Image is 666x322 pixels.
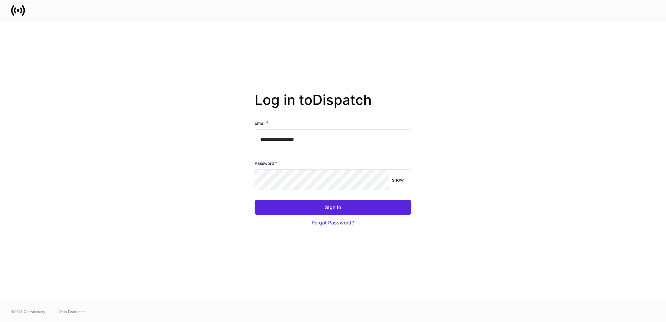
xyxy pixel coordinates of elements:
a: Data Disclaimer [59,309,85,314]
span: © 2025 OneAdvisory [11,309,45,314]
div: Forgot Password? [312,219,354,226]
h6: Password [255,160,277,167]
h6: Email [255,120,269,127]
p: show [392,176,404,183]
button: Sign In [255,200,411,215]
button: Forgot Password? [255,215,411,230]
h2: Log in to Dispatch [255,92,411,120]
div: Sign In [325,204,341,211]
